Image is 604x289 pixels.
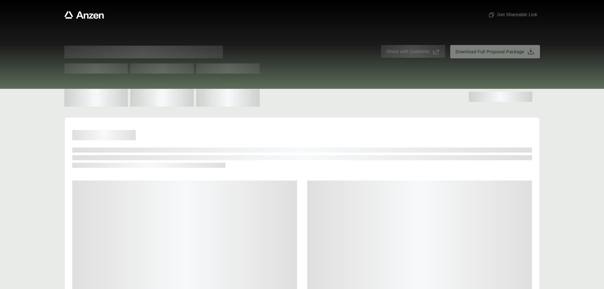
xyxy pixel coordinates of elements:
a: Anzen website [64,11,104,19]
span: Proposal for [64,46,223,58]
button: Get Shareable Link [486,9,540,21]
span: Test [196,63,260,74]
span: Test [64,63,128,74]
span: Test [130,63,194,74]
span: Share with Customer [386,48,430,55]
span: Get Shareable Link [488,11,537,18]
